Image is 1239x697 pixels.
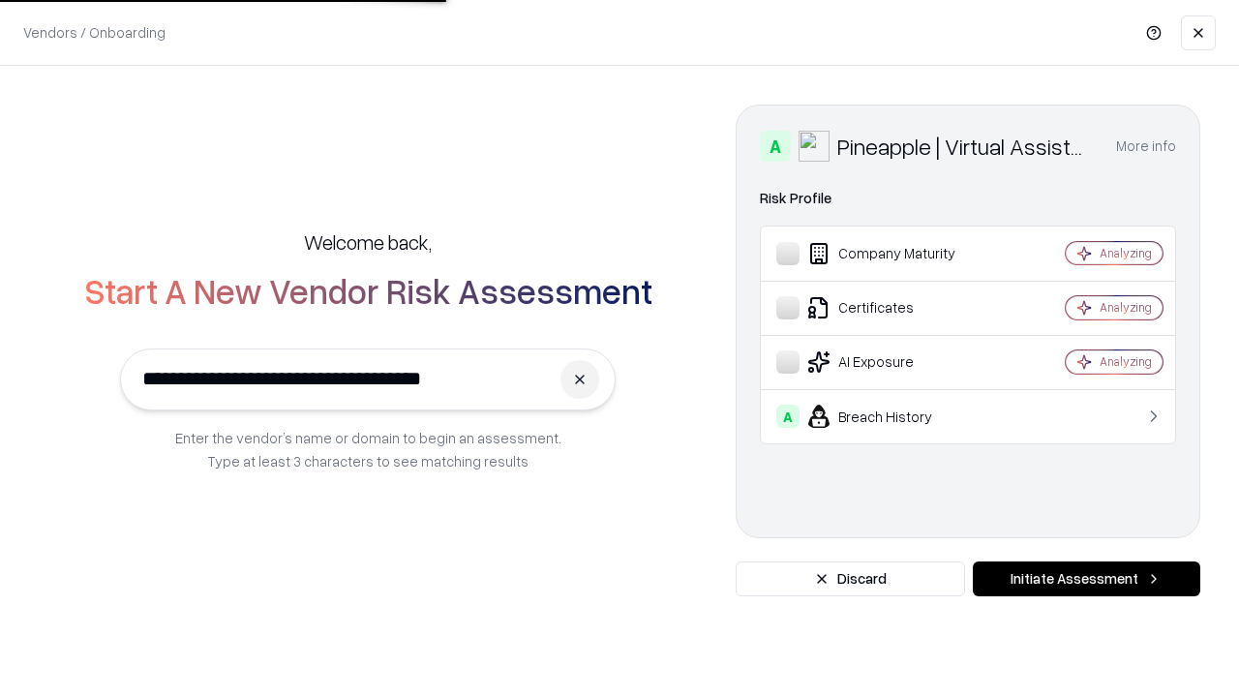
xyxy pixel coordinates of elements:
[1116,129,1176,164] button: More info
[837,131,1093,162] div: Pineapple | Virtual Assistant Agency
[304,228,432,256] h5: Welcome back,
[776,296,1008,319] div: Certificates
[973,561,1200,596] button: Initiate Assessment
[776,242,1008,265] div: Company Maturity
[1100,353,1152,370] div: Analyzing
[776,405,800,428] div: A
[175,426,561,472] p: Enter the vendor’s name or domain to begin an assessment. Type at least 3 characters to see match...
[776,350,1008,374] div: AI Exposure
[736,561,965,596] button: Discard
[1100,299,1152,316] div: Analyzing
[1100,245,1152,261] div: Analyzing
[84,271,652,310] h2: Start A New Vendor Risk Assessment
[760,131,791,162] div: A
[760,187,1176,210] div: Risk Profile
[799,131,830,162] img: Pineapple | Virtual Assistant Agency
[776,405,1008,428] div: Breach History
[23,22,166,43] p: Vendors / Onboarding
